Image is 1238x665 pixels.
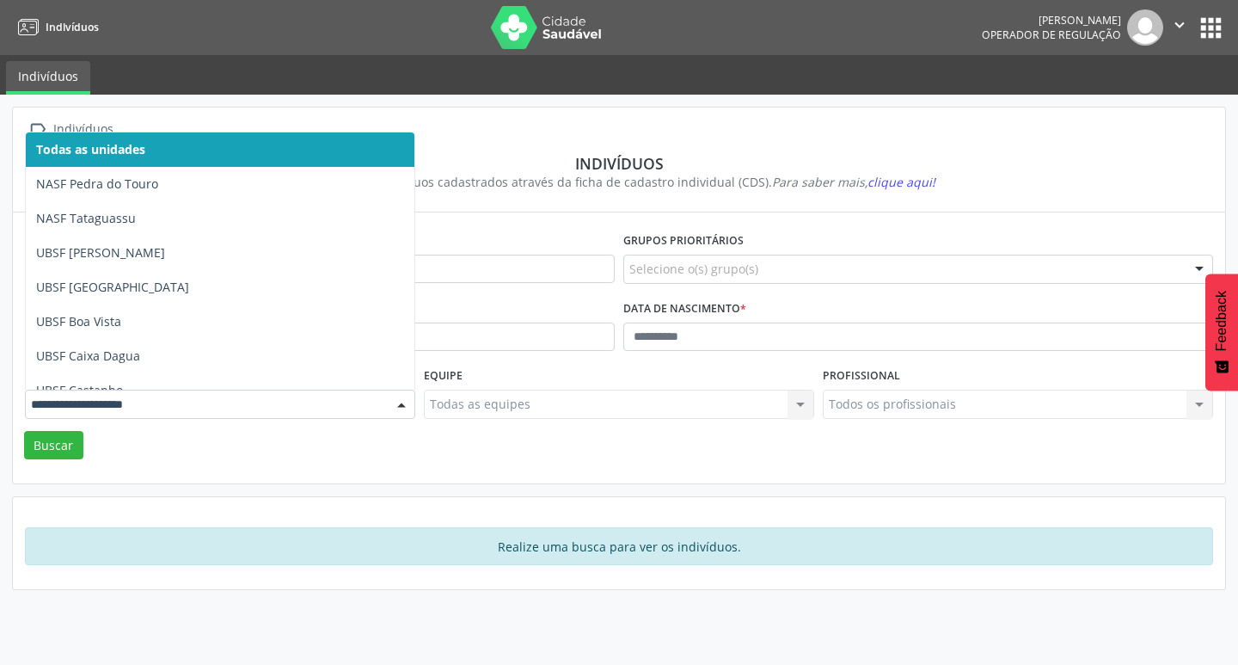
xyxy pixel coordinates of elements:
[982,13,1121,28] div: [PERSON_NAME]
[36,348,140,364] span: UBSF Caixa Dagua
[6,61,90,95] a: Indivíduos
[46,20,99,34] span: Indivíduos
[623,228,744,255] label: Grupos prioritários
[36,382,123,398] span: UBSF Castanho
[36,210,136,226] span: NASF Tataguassu
[1214,291,1229,351] span: Feedback
[772,174,935,190] i: Para saber mais,
[36,141,145,157] span: Todas as unidades
[1205,274,1238,391] button: Feedback - Mostrar pesquisa
[1127,9,1163,46] img: img
[12,13,99,41] a: Indivíduos
[25,527,1213,565] div: Realize uma busca para ver os indivíduos.
[36,244,165,261] span: UBSF [PERSON_NAME]
[1163,9,1196,46] button: 
[629,260,758,278] span: Selecione o(s) grupo(s)
[37,154,1201,173] div: Indivíduos
[24,431,83,460] button: Buscar
[36,175,158,192] span: NASF Pedra do Touro
[623,296,746,323] label: Data de nascimento
[1196,13,1226,43] button: apps
[1170,15,1189,34] i: 
[37,173,1201,191] div: Visualize os indivíduos cadastrados através da ficha de cadastro individual (CDS).
[25,117,50,142] i: 
[867,174,935,190] span: clique aqui!
[424,363,463,390] label: Equipe
[36,279,189,295] span: UBSF [GEOGRAPHIC_DATA]
[823,363,900,390] label: Profissional
[50,117,116,142] div: Indivíduos
[25,117,116,142] a:  Indivíduos
[982,28,1121,42] span: Operador de regulação
[36,313,121,329] span: UBSF Boa Vista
